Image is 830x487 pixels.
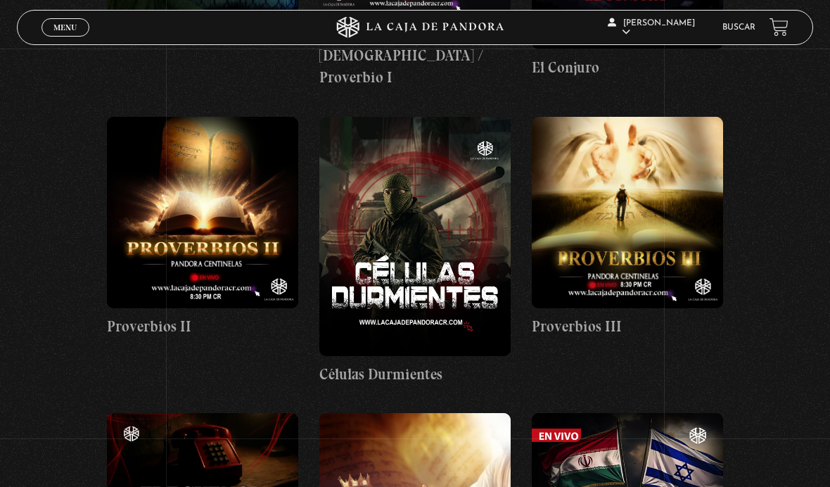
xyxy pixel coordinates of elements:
[107,315,298,338] h4: Proverbios II
[532,315,723,338] h4: Proverbios III
[319,117,511,385] a: Células Durmientes
[722,23,755,32] a: Buscar
[532,56,723,79] h4: El Conjuro
[319,22,511,89] h4: Relación con [DEMOGRAPHIC_DATA] / Proverbio I
[608,19,695,37] span: [PERSON_NAME]
[319,363,511,386] h4: Células Durmientes
[107,117,298,337] a: Proverbios II
[53,23,77,32] span: Menu
[532,117,723,337] a: Proverbios III
[770,18,788,37] a: View your shopping cart
[49,35,82,45] span: Cerrar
